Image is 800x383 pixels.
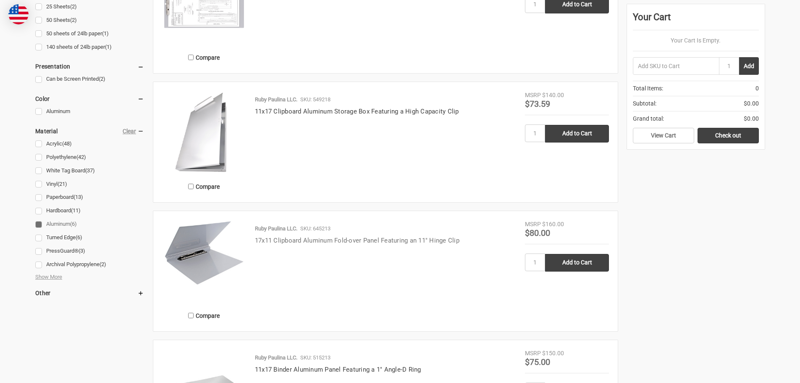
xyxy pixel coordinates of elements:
[162,220,246,304] a: 17x11 Clipboard Aluminum Fold-over Panel Featuring an 11" Hinge Clip
[85,167,95,174] span: (37)
[542,92,564,98] span: $140.00
[255,225,297,233] p: Ruby Paulina LLC.
[76,154,86,160] span: (42)
[731,360,800,383] iframe: Google Customer Reviews
[35,74,144,85] a: Can be Screen Printed
[255,237,459,244] a: 17x11 Clipboard Aluminum Fold-over Panel Featuring an 11" Hinge Clip
[188,184,194,189] input: Compare
[525,349,541,358] div: MSRP
[188,313,194,318] input: Compare
[542,350,564,357] span: $150.00
[739,57,759,75] button: Add
[71,207,81,214] span: (11)
[35,152,144,163] a: Polyethylene
[105,44,112,50] span: (1)
[162,309,246,322] label: Compare
[545,125,609,143] input: Add to Cart
[162,180,246,193] label: Compare
[698,128,759,144] a: Check out
[35,288,144,298] h5: Other
[542,221,564,227] span: $160.00
[62,140,72,147] span: (48)
[633,84,663,93] span: Total Items:
[633,36,759,45] p: Your Cart Is Empty.
[525,228,550,238] span: $80.00
[633,57,719,75] input: Add SKU to Cart
[525,357,550,367] span: $75.00
[35,232,144,243] a: Turned Edge
[255,95,297,104] p: Ruby Paulina LLC.
[633,10,759,30] div: Your Cart
[35,94,144,104] h5: Color
[255,354,297,362] p: Ruby Paulina LLC.
[70,3,77,10] span: (2)
[162,220,246,286] img: 17x11 Clipboard Aluminum Fold-over Panel Featuring an 11" Hinge Clip
[73,194,83,200] span: (13)
[58,181,67,187] span: (21)
[633,128,694,144] a: View Cart
[76,234,82,240] span: (6)
[35,28,144,40] a: 50 sheets of 24lb paper
[35,246,144,257] a: PressGuard®
[35,1,144,13] a: 25 Sheets
[99,76,105,82] span: (2)
[123,128,136,135] a: Clear
[100,261,106,267] span: (2)
[35,205,144,217] a: Hardboard
[525,91,541,100] div: MSRP
[633,99,656,108] span: Subtotal:
[633,114,664,123] span: Grand total:
[255,366,421,373] a: 11x17 Binder Aluminum Panel Featuring a 1" Angle-D Ring
[744,114,759,123] span: $0.00
[255,108,459,115] a: 11x17 Clipboard Aluminum Storage Box Featuring a High Capacity Clip
[8,4,29,24] img: duty and tax information for United States
[188,55,194,60] input: Compare
[35,219,144,230] a: Aluminum
[744,99,759,108] span: $0.00
[300,225,330,233] p: SKU: 645213
[35,273,62,281] span: Show More
[35,179,144,190] a: Vinyl
[35,165,144,177] a: White Tag Board
[35,192,144,203] a: Paperboard
[300,95,330,104] p: SKU: 549218
[102,30,109,37] span: (1)
[35,259,144,270] a: Archival Polypropylene
[300,354,330,362] p: SKU: 515213
[525,99,550,109] span: $73.59
[35,138,144,150] a: Acrylic
[35,61,144,71] h5: Presentation
[70,17,77,23] span: (2)
[35,15,144,26] a: 50 Sheets
[545,254,609,272] input: Add to Cart
[525,220,541,229] div: MSRP
[755,84,759,93] span: 0
[35,106,144,117] a: Aluminum
[35,126,144,136] h5: Material
[70,221,77,227] span: (6)
[162,50,246,64] label: Compare
[35,42,144,53] a: 140 sheets of 24lb paper
[79,248,85,254] span: (3)
[162,91,246,175] img: 11x17 Clipboard Aluminum Storage Box Featuring a High Capacity Clip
